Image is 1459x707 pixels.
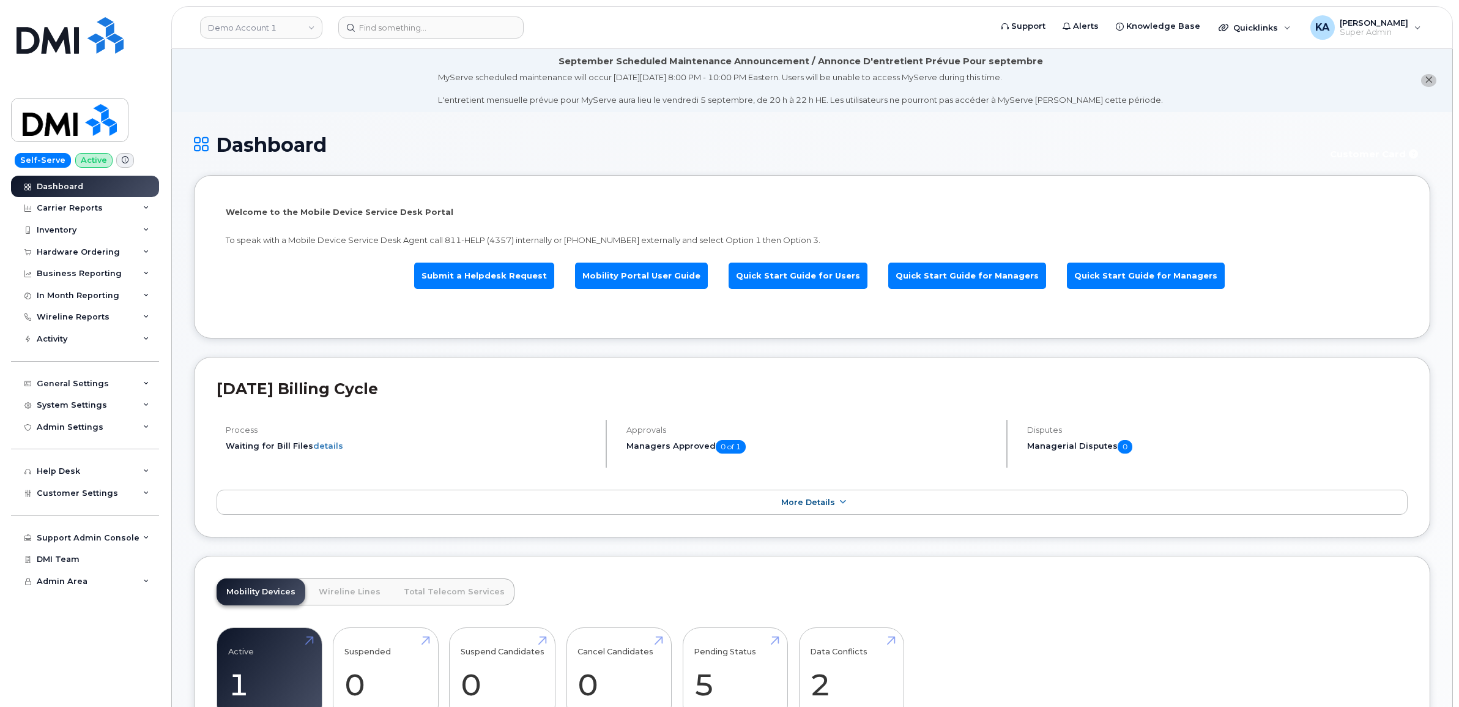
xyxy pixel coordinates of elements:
[1027,440,1408,454] h5: Managerial Disputes
[781,498,835,507] span: More Details
[226,234,1398,246] p: To speak with a Mobile Device Service Desk Agent call 811-HELP (4357) internally or [PHONE_NUMBER...
[716,440,746,454] span: 0 of 1
[438,72,1163,106] div: MyServe scheduled maintenance will occur [DATE][DATE] 8:00 PM - 10:00 PM Eastern. Users will be u...
[309,578,390,605] a: Wireline Lines
[313,441,343,451] a: details
[626,440,996,454] h5: Managers Approved
[1421,74,1436,87] button: close notification
[194,134,1314,155] h1: Dashboard
[888,263,1046,289] a: Quick Start Guide for Managers
[226,425,595,435] h4: Process
[226,206,1398,218] p: Welcome to the Mobile Device Service Desk Portal
[1027,425,1408,435] h4: Disputes
[575,263,708,289] a: Mobility Portal User Guide
[1067,263,1225,289] a: Quick Start Guide for Managers
[559,55,1043,68] div: September Scheduled Maintenance Announcement / Annonce D'entretient Prévue Pour septembre
[729,263,867,289] a: Quick Start Guide for Users
[1118,440,1132,454] span: 0
[226,440,595,452] li: Waiting for Bill Files
[1320,144,1430,165] button: Customer Card
[217,380,1408,398] h2: [DATE] Billing Cycle
[414,263,554,289] a: Submit a Helpdesk Request
[394,578,514,605] a: Total Telecom Services
[626,425,996,435] h4: Approvals
[217,578,305,605] a: Mobility Devices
